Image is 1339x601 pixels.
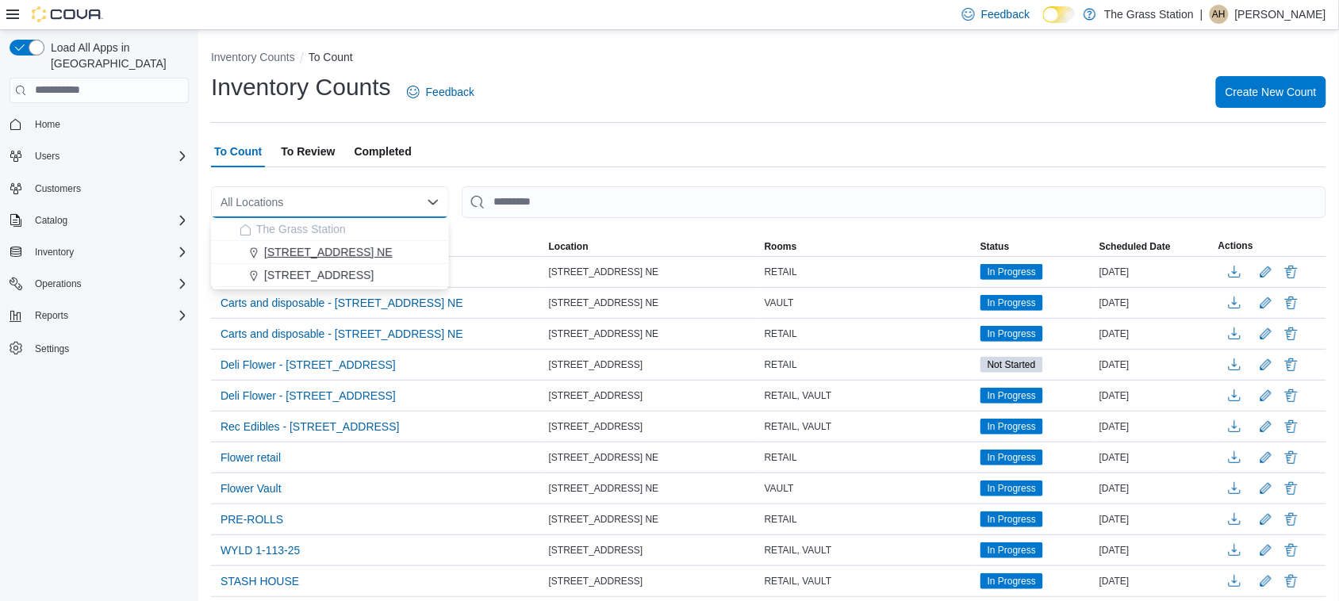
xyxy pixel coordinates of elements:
[1257,260,1276,284] button: Edit count details
[1096,541,1215,560] div: [DATE]
[1257,569,1276,593] button: Edit count details
[1282,448,1301,467] button: Delete
[221,450,281,465] span: Flower retail
[214,415,406,438] button: Rec Edibles - [STREET_ADDRESS]
[211,218,449,287] div: Choose from the following options
[29,306,189,325] span: Reports
[211,71,391,103] h1: Inventory Counts
[980,240,1010,253] span: Status
[256,221,346,237] span: The Grass Station
[549,575,643,588] span: [STREET_ADDRESS]
[1282,510,1301,529] button: Delete
[762,541,977,560] div: RETAIL, VAULT
[988,481,1036,496] span: In Progress
[988,327,1036,341] span: In Progress
[214,353,402,377] button: Deli Flower - [STREET_ADDRESS]
[264,267,374,283] span: [STREET_ADDRESS]
[1282,386,1301,405] button: Delete
[980,511,1043,527] span: In Progress
[32,6,103,22] img: Cova
[549,327,659,340] span: [STREET_ADDRESS] NE
[762,448,977,467] div: RETAIL
[762,262,977,281] div: RETAIL
[1096,355,1215,374] div: [DATE]
[29,115,67,134] a: Home
[214,507,290,531] button: PRE-ROLLS
[221,511,283,527] span: PRE-ROLLS
[546,237,762,256] button: Location
[988,512,1036,526] span: In Progress
[3,177,195,200] button: Customers
[549,420,643,433] span: [STREET_ADDRESS]
[1282,572,1301,591] button: Delete
[1096,324,1215,343] div: [DATE]
[549,266,659,278] span: [STREET_ADDRESS] NE
[10,106,189,401] nav: Complex example
[214,384,402,408] button: Deli Flower - [STREET_ADDRESS]
[988,450,1036,465] span: In Progress
[1043,23,1044,24] span: Dark Mode
[980,295,1043,311] span: In Progress
[1282,479,1301,498] button: Delete
[29,211,74,230] button: Catalog
[1282,262,1301,281] button: Delete
[980,573,1043,589] span: In Progress
[309,51,353,63] button: To Count
[1096,417,1215,436] div: [DATE]
[1282,541,1301,560] button: Delete
[3,304,195,327] button: Reports
[29,243,189,262] span: Inventory
[1043,6,1076,23] input: Dark Mode
[762,479,977,498] div: VAULT
[1099,240,1171,253] span: Scheduled Date
[980,326,1043,342] span: In Progress
[214,291,470,315] button: Carts and disposable - [STREET_ADDRESS] NE
[35,150,59,163] span: Users
[980,419,1043,434] span: In Progress
[29,147,189,166] span: Users
[1257,353,1276,377] button: Edit count details
[1096,572,1215,591] div: [DATE]
[401,76,481,108] a: Feedback
[1257,291,1276,315] button: Edit count details
[3,336,195,359] button: Settings
[35,182,81,195] span: Customers
[29,211,189,230] span: Catalog
[214,538,306,562] button: WYLD 1-113-25
[1218,239,1253,252] span: Actions
[1096,510,1215,529] div: [DATE]
[214,477,288,500] button: Flower Vault
[211,218,449,241] button: The Grass Station
[3,241,195,263] button: Inventory
[1096,262,1215,281] div: [DATE]
[221,480,282,496] span: Flower Vault
[427,196,439,209] button: Close list of options
[214,322,470,346] button: Carts and disposable - [STREET_ADDRESS] NE
[221,388,396,404] span: Deli Flower - [STREET_ADDRESS]
[980,542,1043,558] span: In Progress
[762,417,977,436] div: RETAIL, VAULT
[29,338,189,358] span: Settings
[1216,76,1326,108] button: Create New Count
[762,355,977,374] div: RETAIL
[3,145,195,167] button: Users
[1200,5,1203,24] p: |
[211,241,449,264] button: [STREET_ADDRESS] NE
[35,246,74,258] span: Inventory
[1257,477,1276,500] button: Edit count details
[1210,5,1229,24] div: Alysia Hernandez
[44,40,189,71] span: Load All Apps in [GEOGRAPHIC_DATA]
[1096,448,1215,467] div: [DATE]
[549,513,659,526] span: [STREET_ADDRESS] NE
[3,209,195,232] button: Catalog
[29,114,189,134] span: Home
[980,450,1043,465] span: In Progress
[211,49,1326,68] nav: An example of EuiBreadcrumbs
[1257,384,1276,408] button: Edit count details
[214,446,287,469] button: Flower retail
[980,357,1043,373] span: Not Started
[549,482,659,495] span: [STREET_ADDRESS] NE
[35,309,68,322] span: Reports
[355,136,412,167] span: Completed
[221,295,463,311] span: Carts and disposable - [STREET_ADDRESS] NE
